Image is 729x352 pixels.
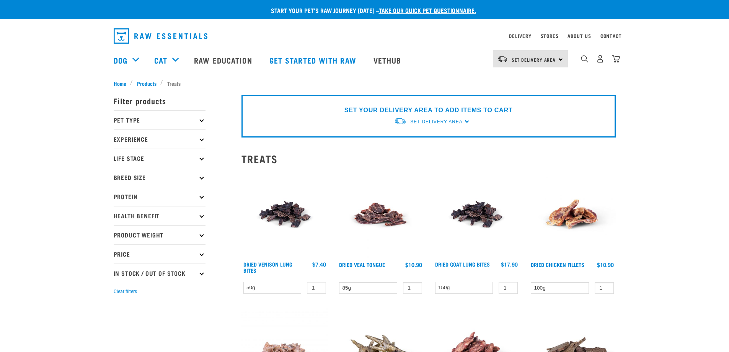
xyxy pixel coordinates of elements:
p: SET YOUR DELIVERY AREA TO ADD ITEMS TO CART [344,106,512,115]
a: Dried Goat Lung Bites [435,263,490,265]
span: Set Delivery Area [512,58,556,61]
img: Chicken fillets [529,171,616,258]
a: Dried Venison Lung Bites [243,263,292,272]
a: Home [114,79,130,87]
a: Delivery [509,34,531,37]
a: About Us [568,34,591,37]
p: Life Stage [114,149,205,168]
a: Dried Chicken Fillets [531,263,584,266]
img: Venison Lung Bites [241,171,328,258]
img: home-icon-1@2x.png [581,55,588,62]
a: Stores [541,34,559,37]
button: Clear filters [114,288,137,295]
input: 1 [403,282,422,294]
span: Products [137,79,157,87]
a: Cat [154,54,167,66]
p: Experience [114,129,205,149]
h2: Treats [241,153,616,165]
p: Breed Size [114,168,205,187]
p: In Stock / Out Of Stock [114,264,205,283]
img: Raw Essentials Logo [114,28,207,44]
a: Get started with Raw [262,45,366,75]
p: Filter products [114,91,205,110]
a: Contact [600,34,622,37]
div: $10.90 [405,262,422,268]
input: 1 [499,282,518,294]
p: Product Weight [114,225,205,244]
a: Dried Veal Tongue [339,263,385,266]
input: 1 [307,282,326,294]
a: Products [133,79,160,87]
a: take our quick pet questionnaire. [379,8,476,12]
a: Vethub [366,45,411,75]
img: user.png [596,55,604,63]
p: Health Benefit [114,206,205,225]
div: $10.90 [597,262,614,268]
img: van-moving.png [394,117,406,125]
a: Dog [114,54,127,66]
span: Set Delivery Area [410,119,462,124]
p: Pet Type [114,110,205,129]
nav: breadcrumbs [114,79,616,87]
p: Price [114,244,205,264]
div: $7.40 [312,261,326,267]
div: $17.90 [501,261,518,267]
span: Home [114,79,126,87]
img: Veal tongue [337,171,424,258]
nav: dropdown navigation [108,25,622,47]
img: van-moving.png [497,56,508,62]
a: Raw Education [186,45,261,75]
p: Protein [114,187,205,206]
img: home-icon@2x.png [612,55,620,63]
img: Venison Lung Bites [433,171,520,258]
input: 1 [595,282,614,294]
